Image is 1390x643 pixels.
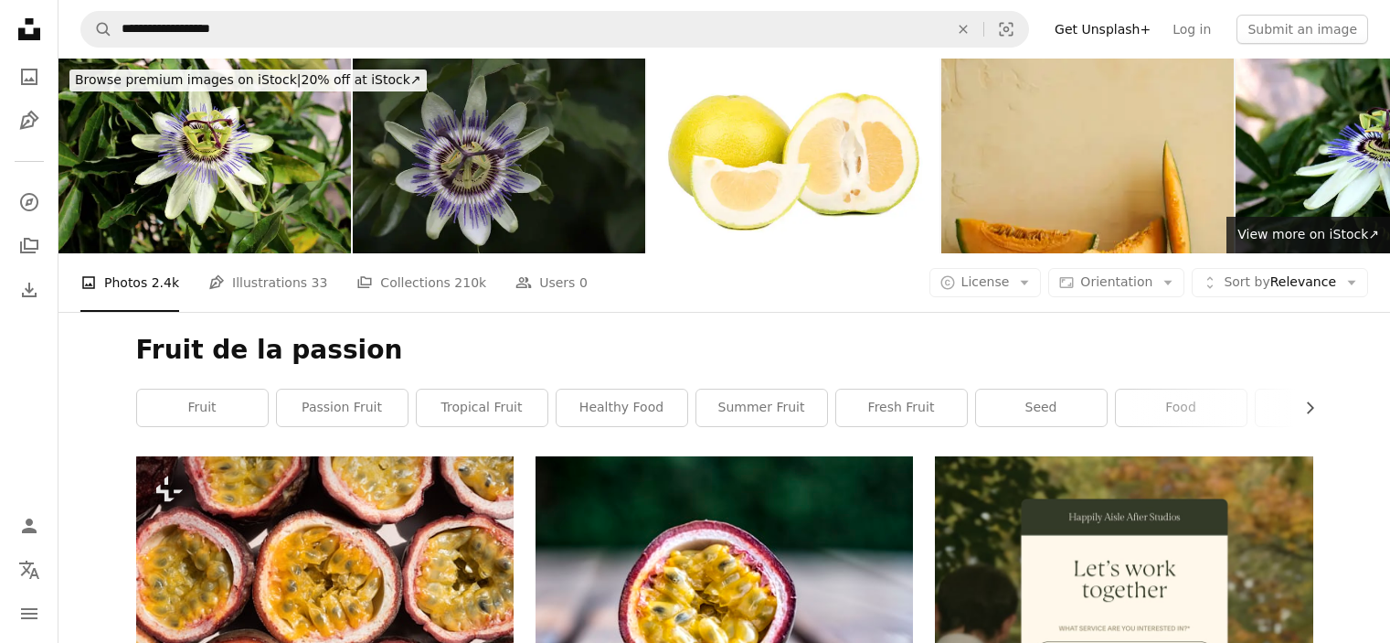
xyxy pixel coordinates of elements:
[1224,273,1336,292] span: Relevance
[11,59,48,95] a: Photos
[536,573,913,590] a: red and yellow round fruit on brown wooden table
[11,184,48,220] a: Explore
[943,12,983,47] button: Clear
[1224,274,1269,289] span: Sort by
[647,59,939,253] img: Fruit oroblanco with a slice and half
[11,228,48,264] a: Collections
[58,59,351,253] img: Fully open blooming beautiful unusual Passion fruit or Passiflora edulis flower surrounded with d...
[136,573,514,590] a: A bunch of fruit that is cut in half
[976,390,1107,426] a: seed
[11,552,48,588] button: Language
[81,12,112,47] button: Search Unsplash
[515,253,588,312] a: Users 0
[1044,15,1162,44] a: Get Unsplash+
[961,274,1010,289] span: License
[11,508,48,544] a: Log in / Sign up
[80,11,1029,48] form: Find visuals sitewide
[356,253,486,312] a: Collections 210k
[1293,390,1313,426] button: scroll list to the right
[137,390,268,426] a: fruit
[353,59,645,253] img: Fleur de la passion
[929,268,1042,297] button: License
[1080,274,1152,289] span: Orientation
[417,390,547,426] a: tropical fruit
[696,390,827,426] a: summer fruit
[1236,15,1368,44] button: Submit an image
[984,12,1028,47] button: Visual search
[557,390,687,426] a: healthy food
[1192,268,1368,297] button: Sort byRelevance
[277,390,408,426] a: passion fruit
[836,390,967,426] a: fresh fruit
[58,59,438,102] a: Browse premium images on iStock|20% off at iStock↗
[11,102,48,139] a: Illustrations
[312,273,328,293] span: 33
[136,334,1313,367] h1: Fruit de la passion
[454,273,486,293] span: 210k
[75,72,301,87] span: Browse premium images on iStock |
[11,595,48,632] button: Menu
[11,272,48,308] a: Download History
[941,59,1234,253] img: Fresh and bright Cantaloupe slices in pale yellow setting
[75,72,421,87] span: 20% off at iStock ↗
[1237,227,1379,241] span: View more on iStock ↗
[1256,390,1386,426] a: produce
[208,253,327,312] a: Illustrations 33
[1226,217,1390,253] a: View more on iStock↗
[1162,15,1222,44] a: Log in
[579,273,588,293] span: 0
[1048,268,1184,297] button: Orientation
[1116,390,1247,426] a: food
